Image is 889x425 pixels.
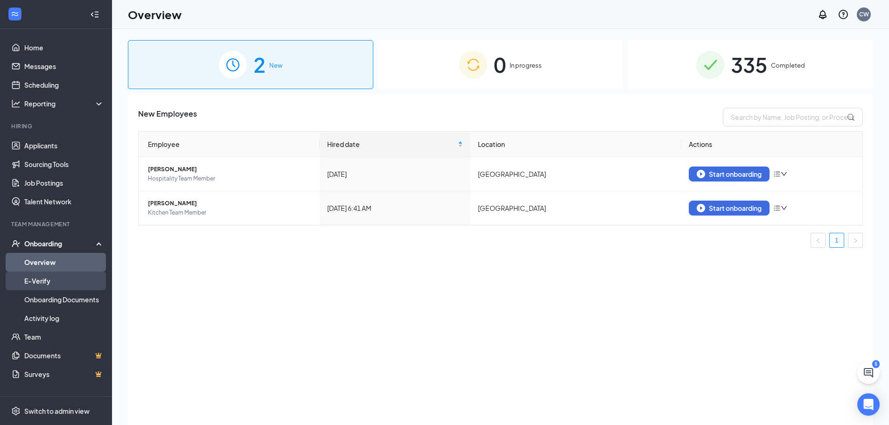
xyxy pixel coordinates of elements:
div: 5 [872,360,880,368]
div: Team Management [11,220,102,228]
input: Search by Name, Job Posting, or Process [723,108,863,126]
span: 2 [253,49,266,81]
svg: ChatActive [863,367,874,378]
li: Previous Page [811,233,826,248]
td: [GEOGRAPHIC_DATA] [470,157,682,191]
svg: Notifications [817,9,828,20]
div: [DATE] 6:41 AM [327,203,463,213]
a: Overview [24,253,104,272]
a: Talent Network [24,192,104,211]
div: Hiring [11,122,102,130]
button: left [811,233,826,248]
span: left [815,238,821,244]
th: Employee [139,132,320,157]
a: Scheduling [24,76,104,94]
button: ChatActive [857,362,880,384]
span: In progress [510,61,542,70]
th: Actions [681,132,862,157]
td: [GEOGRAPHIC_DATA] [470,191,682,225]
a: Sourcing Tools [24,155,104,174]
div: CW [859,10,869,18]
a: Activity log [24,309,104,327]
a: SurveysCrown [24,365,104,383]
a: Applicants [24,136,104,155]
span: bars [773,170,781,178]
li: Next Page [848,233,863,248]
div: Start onboarding [697,170,762,178]
svg: Collapse [90,10,99,19]
svg: Analysis [11,99,21,108]
span: down [781,171,787,177]
button: Start onboarding [689,167,770,181]
span: 335 [731,49,767,81]
a: Job Postings [24,174,104,192]
a: Onboarding Documents [24,290,104,309]
button: right [848,233,863,248]
span: down [781,205,787,211]
button: Start onboarding [689,201,770,216]
div: Reporting [24,99,105,108]
li: 1 [829,233,844,248]
svg: UserCheck [11,239,21,248]
div: Open Intercom Messenger [857,393,880,416]
div: Start onboarding [697,204,762,212]
span: New [269,61,282,70]
span: right [853,238,858,244]
th: Location [470,132,682,157]
span: bars [773,204,781,212]
span: Kitchen Team Member [148,208,312,217]
svg: WorkstreamLogo [10,9,20,19]
a: Home [24,38,104,57]
a: DocumentsCrown [24,346,104,365]
a: 1 [830,233,844,247]
svg: Settings [11,406,21,416]
a: Messages [24,57,104,76]
span: Hospitality Team Member [148,174,312,183]
span: [PERSON_NAME] [148,165,312,174]
a: Team [24,327,104,346]
a: E-Verify [24,272,104,290]
div: [DATE] [327,169,463,179]
span: [PERSON_NAME] [148,199,312,208]
h1: Overview [128,7,182,22]
svg: QuestionInfo [838,9,849,20]
div: Onboarding [24,239,96,248]
span: Completed [771,61,805,70]
span: Hired date [327,139,456,149]
span: 0 [494,49,506,81]
div: Switch to admin view [24,406,90,416]
span: New Employees [138,108,197,126]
